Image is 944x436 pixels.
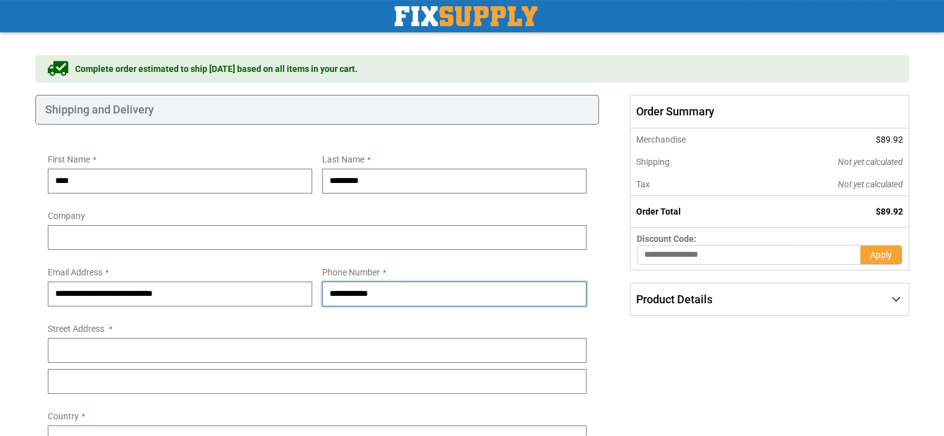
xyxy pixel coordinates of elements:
span: Country [48,411,79,421]
span: Last Name [322,154,364,164]
button: Apply [860,245,902,265]
span: Phone Number [322,267,380,277]
span: Complete order estimated to ship [DATE] based on all items in your cart. [75,63,357,75]
span: Company [48,211,85,221]
span: Product Details [636,293,712,306]
span: Not yet calculated [838,179,903,189]
a: store logo [395,6,537,26]
span: First Name [48,154,90,164]
span: Email Address [48,267,102,277]
div: Shipping and Delivery [35,95,600,125]
img: Fix Industrial Supply [395,6,537,26]
span: $89.92 [876,207,903,216]
th: Tax [631,173,754,196]
span: Apply [870,250,892,260]
span: Order Summary [630,95,909,128]
strong: Order Total [636,207,681,216]
span: $89.92 [876,135,903,145]
span: Street Address [48,324,104,334]
span: Shipping [636,157,670,167]
th: Merchandise [631,128,754,151]
span: Not yet calculated [838,157,903,167]
span: Discount Code: [637,234,696,244]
